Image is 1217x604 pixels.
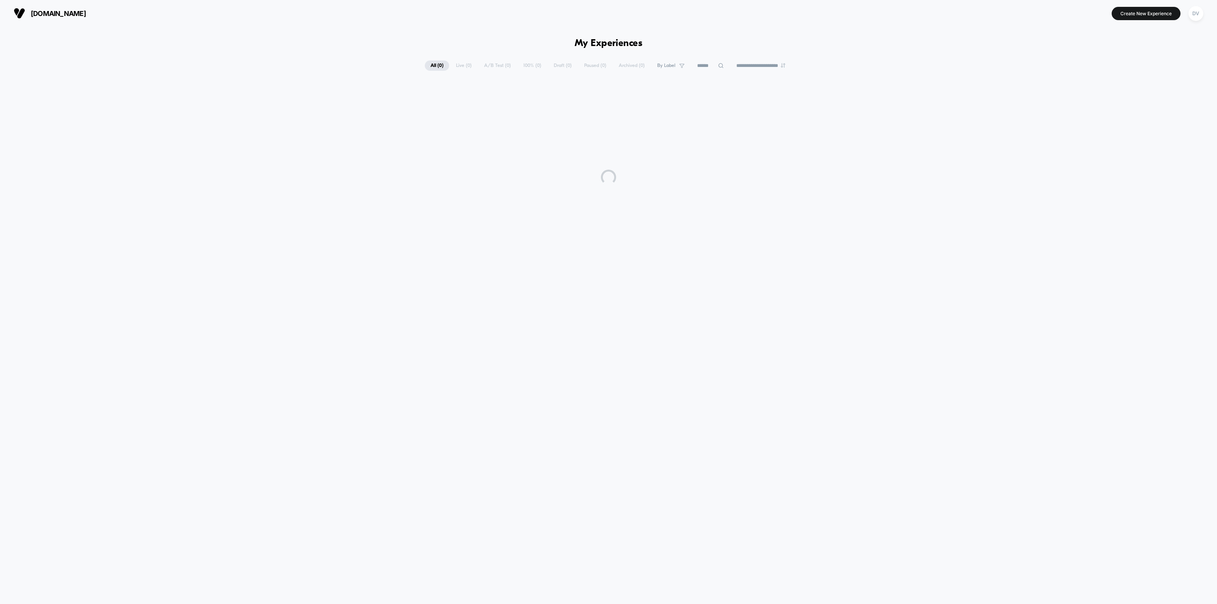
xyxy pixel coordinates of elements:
button: Create New Experience [1112,7,1180,20]
span: By Label [657,63,675,68]
div: DV [1188,6,1203,21]
img: end [781,63,785,68]
span: All ( 0 ) [425,60,449,71]
button: [DOMAIN_NAME] [11,7,88,19]
h1: My Experiences [575,38,643,49]
img: Visually logo [14,8,25,19]
span: [DOMAIN_NAME] [31,10,86,17]
button: DV [1186,6,1206,21]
